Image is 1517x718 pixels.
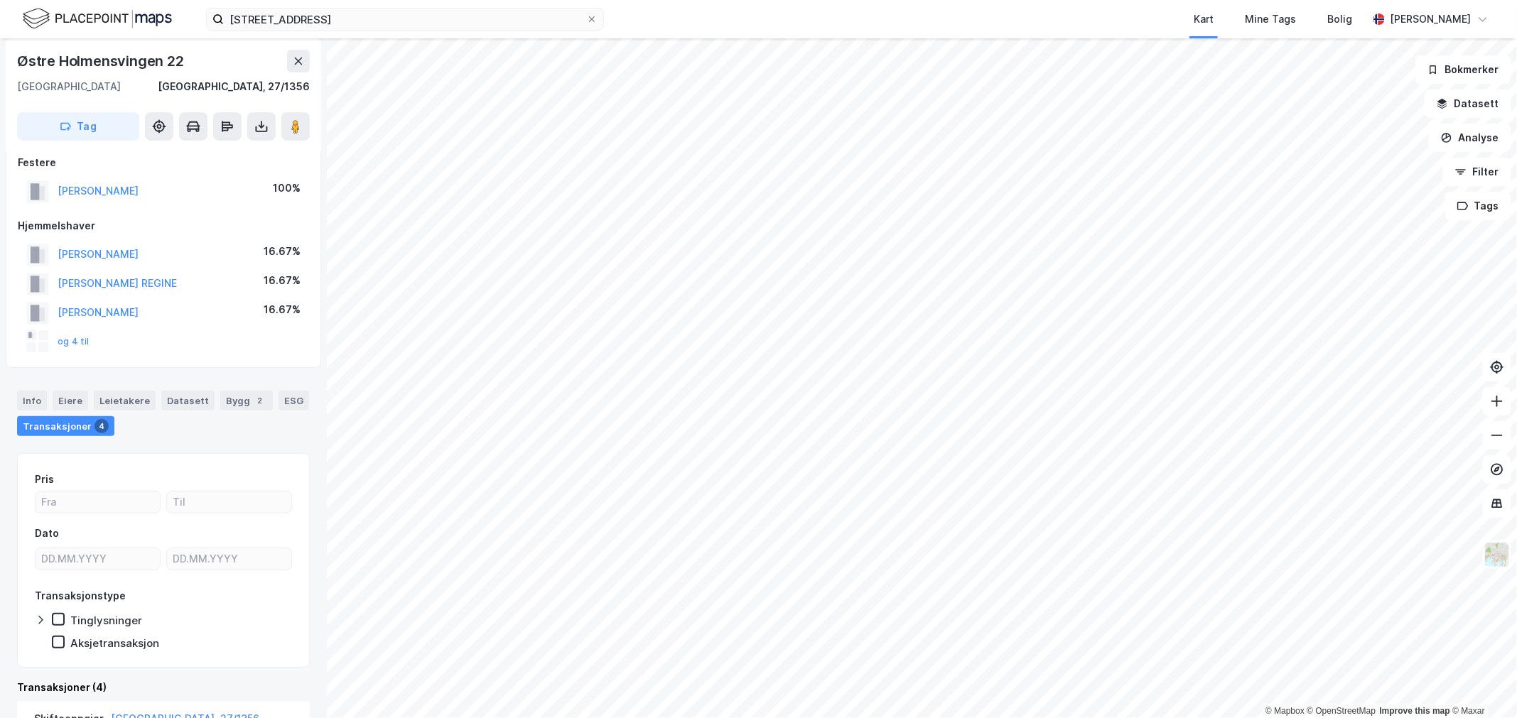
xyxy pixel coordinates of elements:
div: Eiere [53,391,88,410]
div: Kontrollprogram for chat [1446,650,1517,718]
input: Søk på adresse, matrikkel, gårdeiere, leietakere eller personer [224,9,586,30]
div: Transaksjonstype [35,587,126,604]
button: Filter [1443,158,1511,186]
div: 4 [95,419,109,433]
a: Improve this map [1380,706,1450,716]
button: Tags [1445,192,1511,220]
div: 2 [253,393,267,408]
button: Datasett [1425,89,1511,118]
div: [GEOGRAPHIC_DATA], 27/1356 [158,78,310,95]
button: Analyse [1429,124,1511,152]
input: Fra [36,491,160,513]
div: Tinglysninger [70,614,142,627]
div: 16.67% [264,301,301,318]
button: Tag [17,112,139,141]
div: ESG [279,391,309,410]
div: Bolig [1327,11,1352,28]
div: 16.67% [264,243,301,260]
div: Bygg [220,391,273,410]
button: Bokmerker [1415,55,1511,84]
div: Hjemmelshaver [18,217,309,234]
div: Datasett [161,391,215,410]
div: 16.67% [264,272,301,289]
input: Til [167,491,291,513]
img: Z [1484,541,1511,568]
div: 100% [273,180,301,197]
div: Transaksjoner [17,416,114,436]
div: Dato [35,525,59,542]
input: DD.MM.YYYY [167,548,291,570]
div: [GEOGRAPHIC_DATA] [17,78,121,95]
div: Aksjetransaksjon [70,636,159,650]
div: Leietakere [94,391,156,410]
div: Transaksjoner (4) [17,679,310,696]
a: OpenStreetMap [1307,706,1376,716]
div: Info [17,391,47,410]
div: Østre Holmensvingen 22 [17,50,187,72]
div: [PERSON_NAME] [1391,11,1472,28]
div: Mine Tags [1245,11,1296,28]
a: Mapbox [1265,706,1305,716]
div: Kart [1194,11,1214,28]
input: DD.MM.YYYY [36,548,160,570]
iframe: Chat Widget [1446,650,1517,718]
div: Pris [35,471,54,488]
img: logo.f888ab2527a4732fd821a326f86c7f29.svg [23,6,172,31]
div: Festere [18,154,309,171]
